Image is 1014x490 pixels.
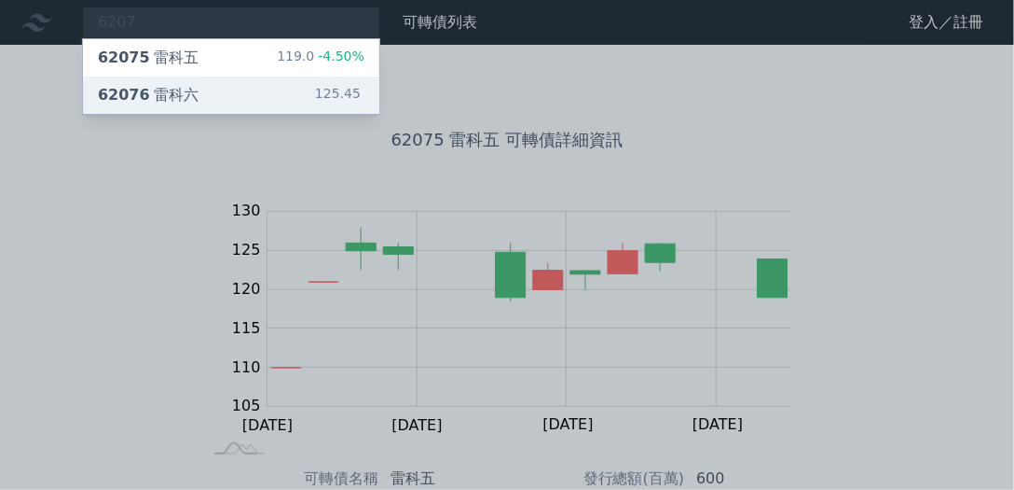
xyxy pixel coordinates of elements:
div: 雷科六 [98,84,199,106]
div: 119.0 [277,47,364,69]
div: 125.45 [315,84,364,106]
a: 62075雷科五 119.0-4.50% [83,39,379,77]
span: 62076 [98,86,150,104]
a: 62076雷科六 125.45 [83,77,379,114]
div: 雷科五 [98,47,199,69]
span: 62075 [98,49,150,66]
span: -4.50% [314,49,364,63]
